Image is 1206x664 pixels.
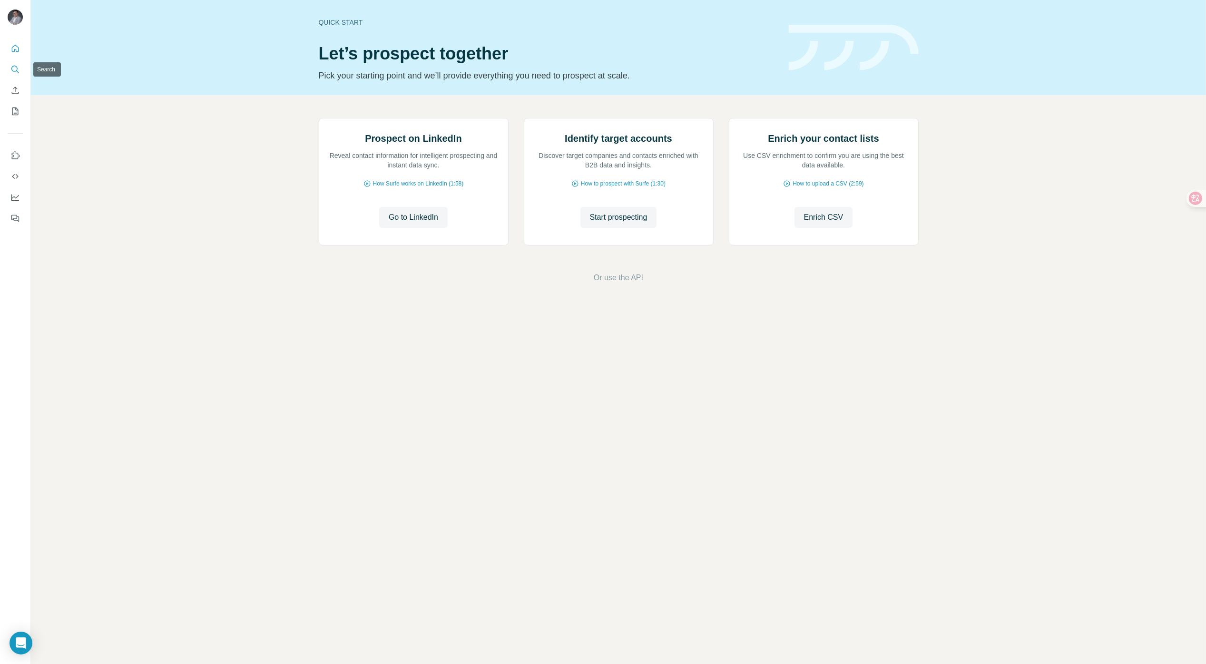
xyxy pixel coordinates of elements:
button: Feedback [8,210,23,227]
button: Use Surfe API [8,168,23,185]
span: Enrich CSV [804,212,843,223]
h2: Prospect on LinkedIn [365,132,461,145]
button: Start prospecting [580,207,657,228]
div: Open Intercom Messenger [10,632,32,654]
h2: Identify target accounts [565,132,672,145]
div: Quick start [319,18,777,27]
h1: Let’s prospect together [319,44,777,63]
span: How to prospect with Surfe (1:30) [581,179,666,188]
span: Go to LinkedIn [389,212,438,223]
button: Enrich CSV [8,82,23,99]
p: Discover target companies and contacts enriched with B2B data and insights. [534,151,704,170]
p: Pick your starting point and we’ll provide everything you need to prospect at scale. [319,69,777,82]
button: Search [8,61,23,78]
button: Use Surfe on LinkedIn [8,147,23,164]
span: How to upload a CSV (2:59) [793,179,863,188]
button: Go to LinkedIn [379,207,448,228]
button: Or use the API [594,272,643,283]
p: Reveal contact information for intelligent prospecting and instant data sync. [329,151,499,170]
h2: Enrich your contact lists [768,132,879,145]
p: Use CSV enrichment to confirm you are using the best data available. [739,151,909,170]
button: Dashboard [8,189,23,206]
button: Quick start [8,40,23,57]
span: How Surfe works on LinkedIn (1:58) [373,179,464,188]
button: My lists [8,103,23,120]
img: Avatar [8,10,23,25]
button: Enrich CSV [794,207,853,228]
span: Start prospecting [590,212,647,223]
img: banner [789,25,919,71]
